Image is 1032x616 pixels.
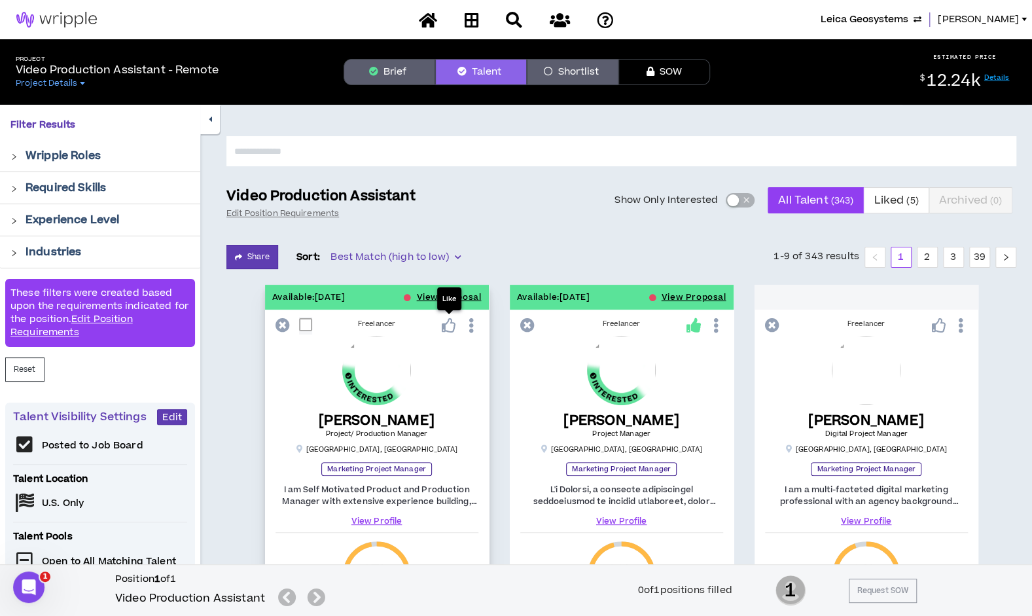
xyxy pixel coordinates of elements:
[276,515,478,527] a: View Profile
[891,247,911,267] a: 1
[832,336,900,405] img: qQvirN6bpMJ489prKnc7eC4bdxUQFtcAD8Uo9mkv.png
[226,208,339,219] a: Edit Position Requirements
[115,590,265,606] h5: Video Production Assistant
[990,194,1002,207] small: ( 0 )
[864,247,885,268] li: Previous Page
[16,62,219,78] p: Video Production Assistant - Remote
[811,462,921,476] p: Marketing Project Manager
[638,583,732,598] div: 0 of 1 positions filled
[614,194,718,207] span: Show Only Interested
[226,187,416,206] p: Video Production Assistant
[520,484,723,507] p: L'i Dolorsi, a consecte adipiscingel seddoeiusmod te incidid utlaboreet, dolor magnaaliqu, eni ad...
[157,409,187,425] button: Edit
[933,53,997,61] p: ESTIMATED PRICE
[938,12,1019,27] span: [PERSON_NAME]
[984,73,1010,82] a: Details
[849,579,917,603] button: Request SOW
[13,571,44,603] iframe: Intercom live chat
[831,194,854,207] small: ( 343 )
[944,247,963,267] a: 3
[10,118,190,132] p: Filter Results
[16,56,219,63] h5: Project
[939,185,1003,216] span: Archived
[10,217,18,225] span: right
[276,484,478,507] p: I am Self Motivated Product and Production Manager with extensive experience building, maintainin...
[943,247,964,268] li: 3
[917,247,937,267] a: 2
[765,484,968,507] p: I am a multi-facteted digital marketing professional with an agency background working as a proje...
[920,73,925,84] sup: $
[40,571,50,582] span: 1
[853,562,880,580] span: 94 %
[363,562,390,580] span: 97 %
[927,69,980,92] span: 12.24k
[821,12,921,27] button: Leica Geosystems
[10,249,18,257] span: right
[5,279,195,347] div: These filters were created based upon the requirements indicated for the position.
[26,180,106,196] p: Required Skills
[566,462,677,476] p: Marketing Project Manager
[16,78,77,88] span: Project Details
[13,409,157,425] p: Talent Visibility Settings
[808,412,924,429] h5: [PERSON_NAME]
[608,562,635,580] span: 96 %
[906,194,918,207] small: ( 5 )
[821,12,908,27] span: Leica Geosystems
[342,336,411,405] img: mFATwY8SDVcVdxYlwfuE7UB9rQwVdgLXtu5cfzeQ.png
[563,412,679,429] h5: [PERSON_NAME]
[272,291,346,304] p: Available: [DATE]
[541,444,703,454] p: [GEOGRAPHIC_DATA] , [GEOGRAPHIC_DATA]
[330,247,460,267] span: Best Match (high to low)
[995,247,1016,268] button: right
[10,312,133,339] a: Edit Position Requirements
[995,247,1016,268] li: Next Page
[296,444,458,454] p: [GEOGRAPHIC_DATA] , [GEOGRAPHIC_DATA]
[765,515,968,527] a: View Profile
[874,185,918,216] span: Liked
[154,572,160,586] b: 1
[26,212,119,228] p: Experience Level
[442,294,456,304] p: Like
[517,291,590,304] p: Available: [DATE]
[115,573,330,586] h6: Position of 1
[864,247,885,268] button: left
[527,59,618,85] button: Shortlist
[891,247,912,268] li: 1
[26,148,101,164] p: Wripple Roles
[825,429,907,439] span: Digital Project Manager
[417,285,482,310] button: View Proposal
[26,244,81,260] p: Industries
[871,253,879,261] span: left
[435,59,527,85] button: Talent
[344,59,435,85] button: Brief
[618,59,710,85] button: SOW
[10,153,18,160] span: right
[5,357,44,382] button: Reset
[296,250,321,264] p: Sort:
[326,429,428,439] span: Project/ Production Manager
[162,411,182,424] span: Edit
[778,185,853,216] span: All Talent
[775,574,806,607] span: 1
[587,336,656,405] img: UIzuMWPi2Q0vFXo1KDhnQlmPquSHURrv8ZsXsrRH.png
[970,247,989,267] a: 39
[520,515,723,527] a: View Profile
[765,319,968,329] div: Freelancer
[726,193,755,208] button: Show Only Interested
[319,412,435,429] h5: [PERSON_NAME]
[969,247,990,268] li: 39
[917,247,938,268] li: 2
[785,444,948,454] p: [GEOGRAPHIC_DATA] , [GEOGRAPHIC_DATA]
[520,319,723,329] div: Freelancer
[321,462,432,476] p: Marketing Project Manager
[1002,253,1010,261] span: right
[592,429,650,439] span: Project Manager
[276,319,478,329] div: Freelancer
[42,439,143,452] p: Posted to Job Board
[10,185,18,192] span: right
[226,245,278,269] button: Share
[662,285,726,310] button: View Proposal
[774,247,859,268] li: 1-9 of 343 results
